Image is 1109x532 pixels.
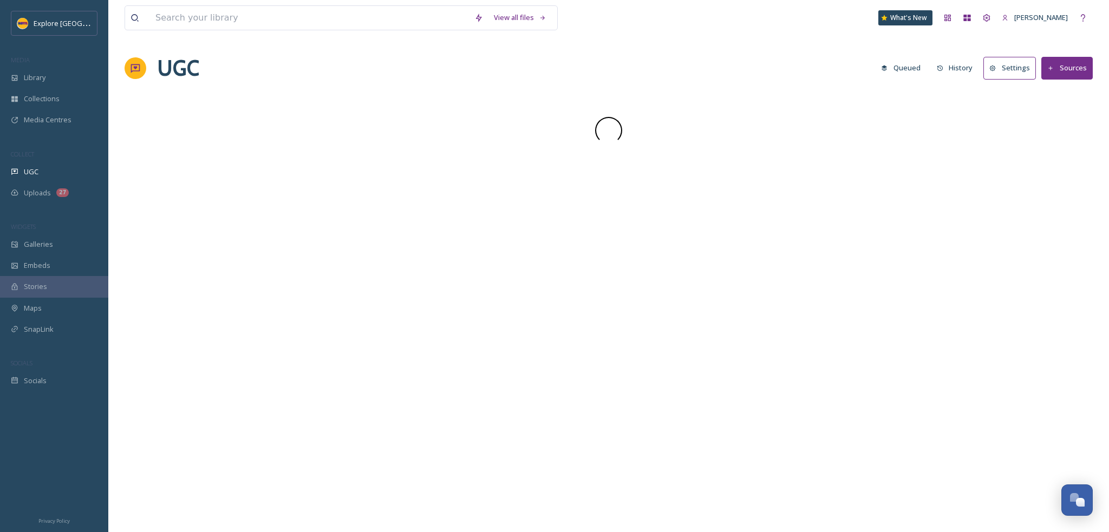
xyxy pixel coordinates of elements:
[24,324,54,334] span: SnapLink
[876,57,926,78] button: Queued
[17,18,28,29] img: Butte%20County%20logo.png
[157,52,199,84] a: UGC
[24,281,47,292] span: Stories
[34,18,129,28] span: Explore [GEOGRAPHIC_DATA]
[24,73,45,83] span: Library
[931,57,984,78] a: History
[11,150,34,158] span: COLLECT
[931,57,978,78] button: History
[24,376,47,386] span: Socials
[1041,57,1093,79] button: Sources
[996,7,1073,28] a: [PERSON_NAME]
[150,6,469,30] input: Search your library
[488,7,552,28] a: View all files
[24,303,42,313] span: Maps
[24,260,50,271] span: Embeds
[38,514,70,527] a: Privacy Policy
[24,167,38,177] span: UGC
[38,517,70,524] span: Privacy Policy
[56,188,69,197] div: 27
[11,56,30,64] span: MEDIA
[24,94,60,104] span: Collections
[1061,484,1093,516] button: Open Chat
[11,222,36,231] span: WIDGETS
[983,57,1041,79] a: Settings
[24,115,71,125] span: Media Centres
[11,359,32,367] span: SOCIALS
[876,57,931,78] a: Queued
[24,188,51,198] span: Uploads
[1014,12,1068,22] span: [PERSON_NAME]
[878,10,932,25] a: What's New
[24,239,53,249] span: Galleries
[983,57,1036,79] button: Settings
